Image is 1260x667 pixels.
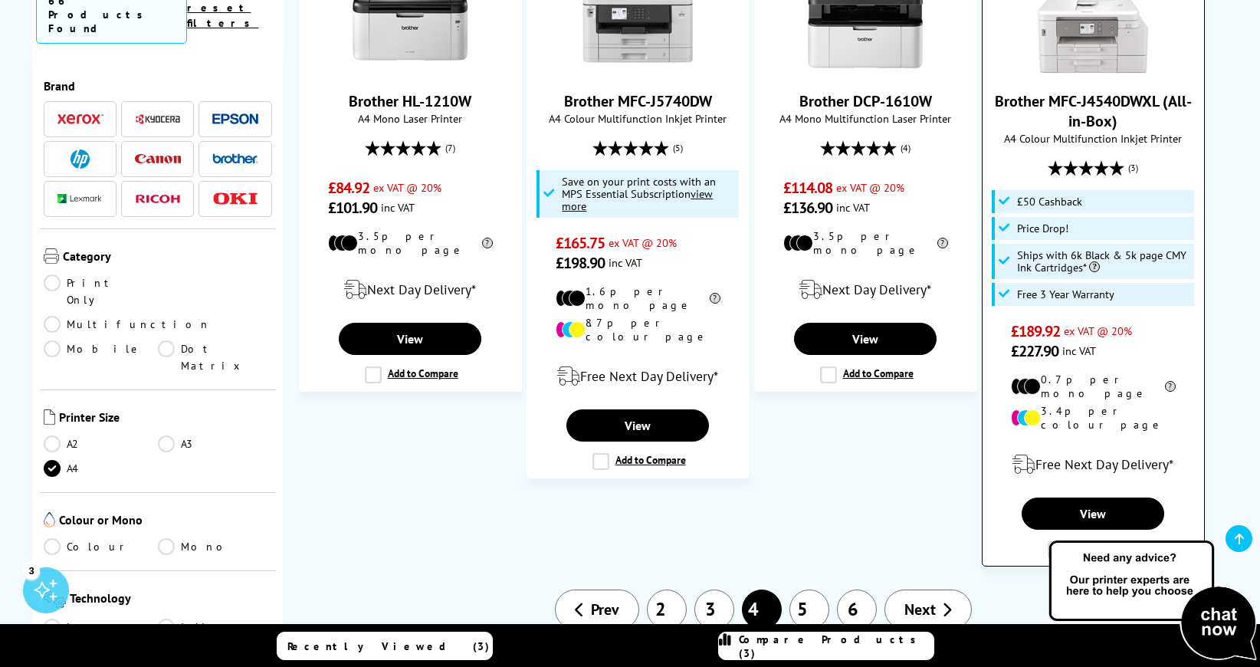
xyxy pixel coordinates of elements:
[901,133,911,163] span: (4)
[44,512,55,527] img: Colour or Mono
[1011,321,1061,341] span: £189.92
[763,268,969,311] div: modal_delivery
[57,149,103,169] a: HP
[57,113,103,124] img: Xerox
[57,189,103,209] a: Lexmark
[1011,404,1176,432] li: 3.4p per colour page
[212,110,258,129] a: Epson
[59,409,272,428] span: Printer Size
[212,192,258,205] img: OKI
[884,590,972,629] a: Next
[694,590,734,629] a: 3
[562,186,713,213] u: view more
[1017,288,1114,301] span: Free 3 Year Warranty
[1035,64,1150,79] a: Brother MFC-J4540DWXL (All-in-Box)
[1064,324,1132,338] span: ex VAT @ 20%
[564,91,712,111] a: Brother MFC-J5740DW
[23,562,40,579] div: 3
[836,180,904,195] span: ex VAT @ 20%
[57,110,103,129] a: Xerox
[71,149,90,169] img: HP
[135,154,181,164] img: Canon
[1062,343,1096,358] span: inc VAT
[44,538,158,555] a: Colour
[1017,249,1190,274] span: Ships with 6k Black & 5k page CMY Ink Cartridges*
[1011,341,1059,361] span: £227.90
[365,366,458,383] label: Add to Compare
[535,111,741,126] span: A4 Colour Multifunction Inkjet Printer
[556,316,720,343] li: 8.7p per colour page
[287,639,490,653] span: Recently Viewed (3)
[1017,222,1068,235] span: Price Drop!
[158,340,272,374] a: Dot Matrix
[904,600,936,619] span: Next
[44,409,55,425] img: Printer Size
[187,1,258,30] a: reset filters
[808,64,923,79] a: Brother DCP-1610W
[328,198,378,218] span: £101.90
[1045,538,1260,664] img: Open Live Chat window
[44,619,158,636] a: Laser
[535,355,741,398] div: modal_delivery
[381,200,415,215] span: inc VAT
[556,284,720,312] li: 1.6p per mono page
[580,64,695,79] a: Brother MFC-J5740DW
[799,91,932,111] a: Brother DCP-1610W
[1011,373,1176,400] li: 0.7p per mono page
[556,253,605,273] span: £198.90
[592,453,686,470] label: Add to Compare
[837,590,877,629] a: 6
[135,110,181,129] a: Kyocera
[158,435,272,452] a: A3
[789,590,829,629] a: 5
[609,235,677,250] span: ex VAT @ 20%
[277,632,493,660] a: Recently Viewed (3)
[739,632,934,660] span: Compare Products (3)
[609,255,642,270] span: inc VAT
[328,178,370,198] span: £84.92
[212,113,258,125] img: Epson
[373,180,441,195] span: ex VAT @ 20%
[339,323,481,355] a: View
[59,512,272,531] span: Colour or Mono
[44,435,158,452] a: A2
[158,538,272,555] a: Mono
[647,590,687,629] a: 2
[44,274,158,308] a: Print Only
[556,233,605,253] span: £165.75
[794,323,937,355] a: View
[995,91,1192,131] a: Brother MFC-J4540DWXL (All-in-Box)
[783,198,833,218] span: £136.90
[353,64,468,79] a: Brother HL-1210W
[212,153,258,164] img: Brother
[135,149,181,169] a: Canon
[135,189,181,209] a: Ricoh
[307,268,514,311] div: modal_delivery
[44,78,272,94] span: Brand
[445,133,455,163] span: (7)
[990,131,1196,146] span: A4 Colour Multifunction Inkjet Printer
[562,174,716,213] span: Save on your print costs with an MPS Essential Subscription
[44,340,158,374] a: Mobile
[349,91,471,111] a: Brother HL-1210W
[836,200,870,215] span: inc VAT
[783,178,833,198] span: £114.08
[63,248,272,267] span: Category
[57,194,103,203] img: Lexmark
[566,409,709,442] a: View
[44,248,59,264] img: Category
[212,149,258,169] a: Brother
[555,590,639,629] a: Prev
[820,366,914,383] label: Add to Compare
[44,316,211,333] a: Multifunction
[44,460,158,477] a: A4
[1017,195,1082,208] span: £50 Cashback
[70,590,272,611] span: Technology
[990,443,1196,486] div: modal_delivery
[783,229,948,257] li: 3.5p per mono page
[212,189,258,209] a: OKI
[591,600,619,619] span: Prev
[1128,153,1138,182] span: (3)
[328,229,493,257] li: 3.5p per mono page
[763,111,969,126] span: A4 Mono Multifunction Laser Printer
